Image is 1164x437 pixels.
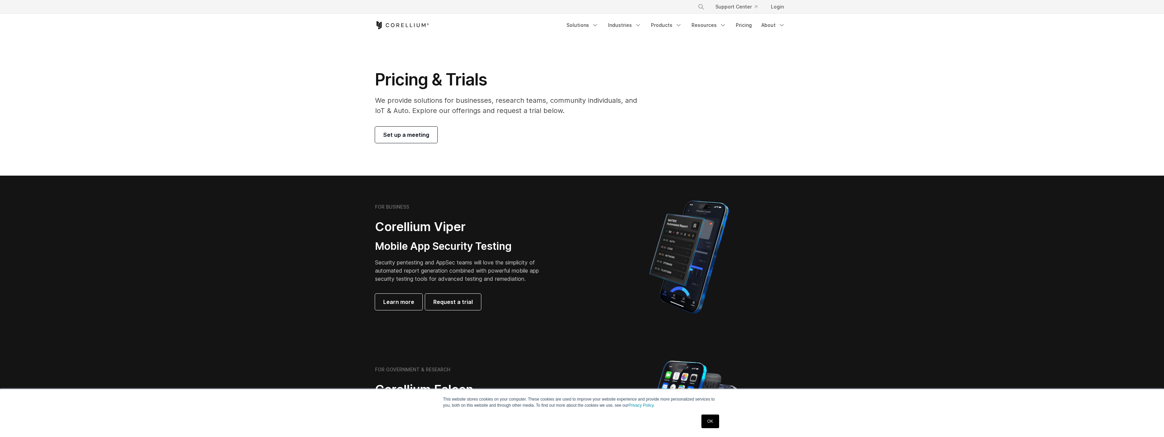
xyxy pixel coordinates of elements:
h2: Corellium Viper [375,219,549,234]
span: Set up a meeting [383,131,429,139]
div: Navigation Menu [562,19,789,31]
a: Learn more [375,294,422,310]
a: Solutions [562,19,603,31]
a: Pricing [732,19,756,31]
a: Products [647,19,686,31]
span: Request a trial [433,298,473,306]
h2: Corellium Falcon [375,382,566,397]
p: We provide solutions for businesses, research teams, community individuals, and IoT & Auto. Explo... [375,95,647,116]
a: About [757,19,789,31]
a: Request a trial [425,294,481,310]
img: Corellium MATRIX automated report on iPhone showing app vulnerability test results across securit... [638,197,740,317]
a: Login [765,1,789,13]
button: Search [695,1,707,13]
a: Industries [604,19,646,31]
h3: Mobile App Security Testing [375,240,549,253]
a: Corellium Home [375,21,429,29]
p: This website stores cookies on your computer. These cookies are used to improve your website expe... [443,396,721,408]
h6: FOR GOVERNMENT & RESEARCH [375,367,450,373]
a: Support Center [710,1,763,13]
span: Learn more [383,298,414,306]
a: Set up a meeting [375,127,437,143]
h6: FOR BUSINESS [375,204,409,210]
a: Resources [687,19,730,31]
h1: Pricing & Trials [375,69,647,90]
p: Security pentesting and AppSec teams will love the simplicity of automated report generation comb... [375,258,549,283]
a: Privacy Policy. [628,403,655,408]
div: Navigation Menu [689,1,789,13]
a: OK [701,415,719,428]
